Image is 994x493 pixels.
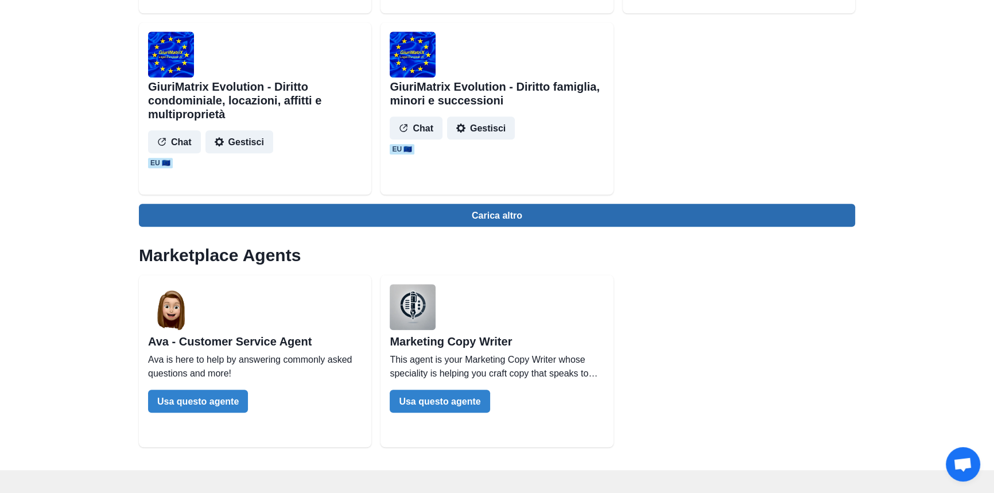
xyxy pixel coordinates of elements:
h2: GiuriMatrix Evolution - Diritto famiglia, minori e successioni [390,80,604,107]
a: Aprire la chat [946,447,980,482]
img: user%2F2%2Fdef768d2-bb31-48e1-a725-94a4e8c437fd [390,284,436,330]
button: Usa questo agente [148,390,248,413]
button: Chat [390,117,442,139]
button: Gestisci [447,117,515,139]
img: user%2F1706%2F743ffb10-1b89-4ca6-9336-2c93b9db6fba [390,32,436,77]
p: Ava is here to help by answering commonly asked questions and more! [148,353,362,381]
span: EU 🇪🇺 [390,144,414,154]
h2: Marketing Copy Writer [390,335,604,348]
button: Gestisci [205,130,273,153]
button: Carica altro [139,204,855,227]
span: EU 🇪🇺 [148,158,173,168]
img: user%2F1706%2F174da808-a3df-4f62-bc81-3bfcd94179e8 [148,32,194,77]
h2: Marketplace Agents [139,245,855,266]
img: user%2F2%2Fb7ac5808-39ff-453c-8ce1-b371fabf5c1b [148,284,194,330]
p: This agent is your Marketing Copy Writer whose speciality is helping you craft copy that speaks t... [390,353,604,381]
h2: Ava - Customer Service Agent [148,335,362,348]
h2: GiuriMatrix Evolution - Diritto condominiale, locazioni, affitti e multiproprietà [148,80,362,121]
button: Usa questo agente [390,390,490,413]
button: Chat [148,130,201,153]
